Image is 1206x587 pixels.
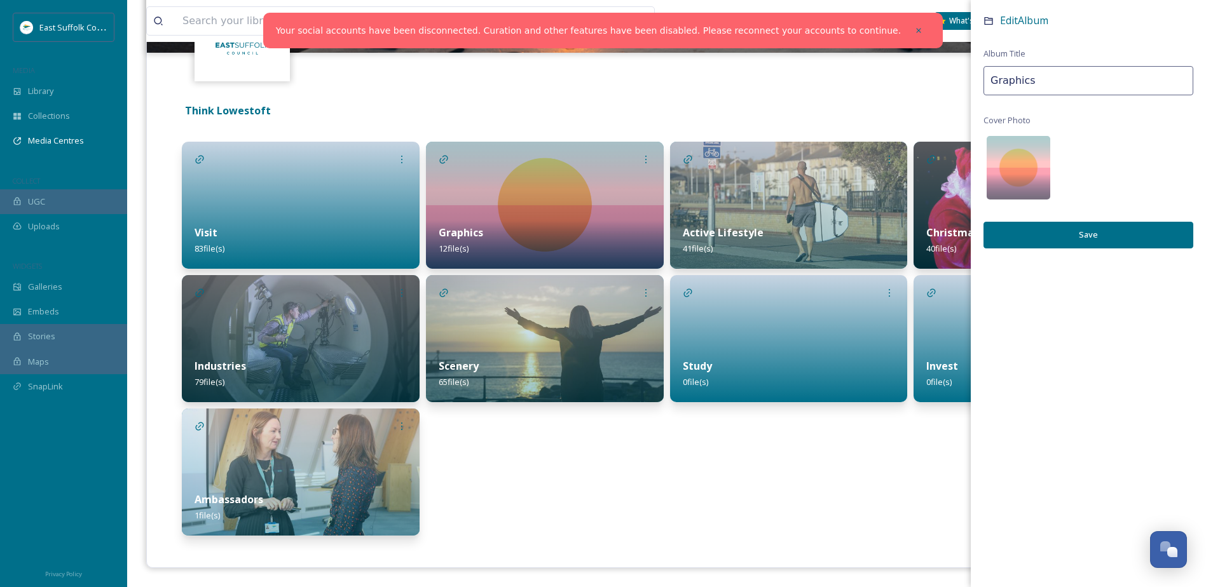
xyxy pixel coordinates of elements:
[573,8,648,33] a: View all files
[28,381,63,393] span: SnapLink
[28,330,55,342] span: Stories
[1000,13,1048,27] span: Edit Album
[182,275,420,402] img: ac19838f-4442-4998-8cce-98ebb3282861.jpg
[20,21,33,34] img: ESC%20Logo.png
[182,408,420,536] img: 6ea94f2d-21e2-470e-80d6-1250d9a650ce.jpg
[28,85,53,97] span: Library
[13,261,42,271] span: WIDGETS
[439,376,469,388] span: 65 file(s)
[176,7,551,35] input: Search your library
[926,359,958,373] strong: Invest
[683,243,713,254] span: 41 file(s)
[185,104,271,118] strong: Think Lowestoft
[439,359,479,373] strong: Scenery
[45,570,82,578] span: Privacy Policy
[28,306,59,318] span: Embeds
[276,24,901,37] a: Your social accounts have been disconnected. Curation and other features have been disabled. Plea...
[1150,531,1187,568] button: Open Chat
[195,243,224,254] span: 83 file(s)
[983,48,1025,60] span: Album Title
[195,492,263,506] strong: Ambassadors
[983,222,1193,248] button: Save
[683,376,708,388] span: 0 file(s)
[914,142,1151,269] img: aacadd5a-23f2-42b1-8657-1e57c969a81e.jpg
[45,565,82,581] a: Privacy Policy
[439,226,483,240] strong: Graphics
[926,226,979,240] strong: Christmas
[983,114,1031,126] span: Cover Photo
[683,226,764,240] strong: Active Lifestyle
[439,243,469,254] span: 12 file(s)
[983,66,1193,95] input: My Album
[426,142,664,269] img: 1ae36ab5-0864-4b62-9f66-e0aebb78e938.jpg
[13,65,35,75] span: MEDIA
[39,21,114,33] span: East Suffolk Council
[28,356,49,368] span: Maps
[28,110,70,122] span: Collections
[28,281,62,293] span: Galleries
[195,376,224,388] span: 79 file(s)
[195,509,220,521] span: 1 file(s)
[935,12,999,30] a: What's New
[926,376,952,388] span: 0 file(s)
[926,243,956,254] span: 40 file(s)
[13,176,40,186] span: COLLECT
[987,136,1050,199] img: 1ae36ab5-0864-4b62-9f66-e0aebb78e938.jpg
[28,220,60,233] span: Uploads
[28,135,84,147] span: Media Centres
[28,196,45,208] span: UGC
[670,142,908,269] img: 5f9f4459-7687-4e76-a368-d64b16560bd2.jpg
[195,359,246,373] strong: Industries
[426,275,664,402] img: e05e6e23-121a-4888-bd39-324cb7a3accc.jpg
[195,226,217,240] strong: Visit
[683,359,712,373] strong: Study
